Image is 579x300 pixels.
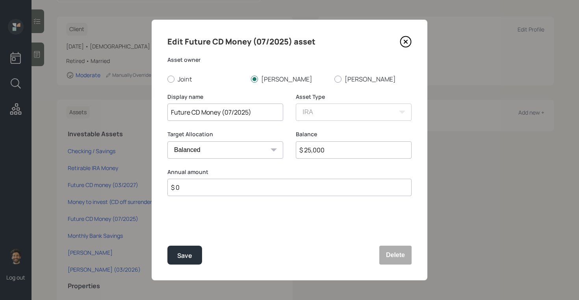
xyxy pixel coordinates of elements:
[251,75,328,83] label: [PERSON_NAME]
[177,250,192,261] div: Save
[167,35,315,48] h4: Edit Future CD Money (07/2025) asset
[379,246,412,265] button: Delete
[167,130,283,138] label: Target Allocation
[167,75,245,83] label: Joint
[167,93,283,101] label: Display name
[167,246,202,265] button: Save
[296,93,412,101] label: Asset Type
[334,75,412,83] label: [PERSON_NAME]
[167,56,412,64] label: Asset owner
[167,168,412,176] label: Annual amount
[296,130,412,138] label: Balance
